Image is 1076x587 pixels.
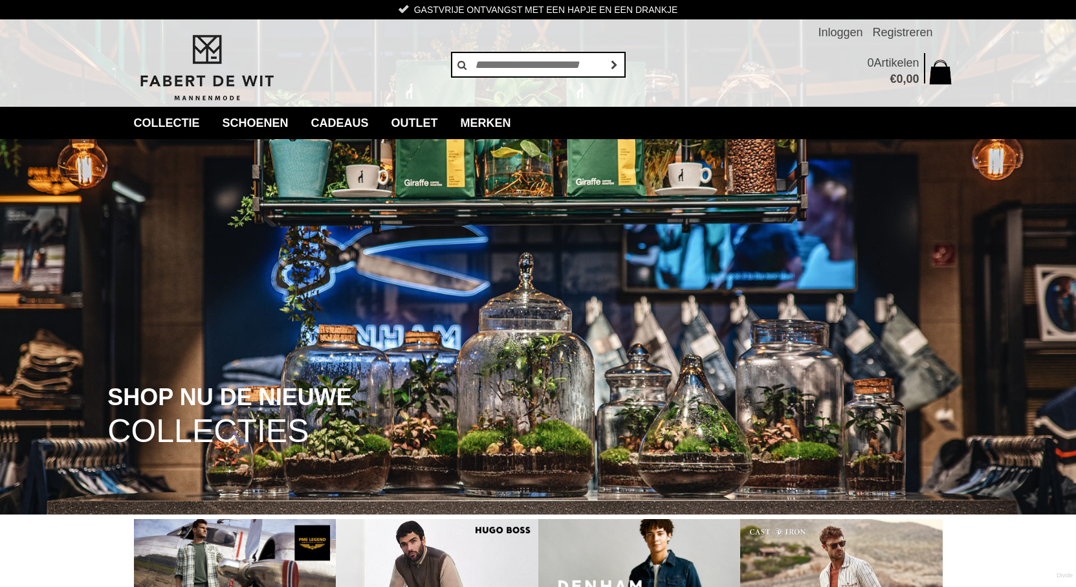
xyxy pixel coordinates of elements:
[382,107,448,139] a: Outlet
[890,72,896,85] span: €
[903,72,906,85] span: ,
[1057,568,1073,584] a: Divide
[302,107,379,139] a: Cadeaus
[872,19,932,45] a: Registreren
[906,72,919,85] span: 00
[134,33,280,103] img: Fabert de Wit
[107,415,309,448] span: COLLECTIES
[451,107,521,139] a: Merken
[867,56,873,69] span: 0
[124,107,210,139] a: collectie
[818,19,862,45] a: Inloggen
[107,385,351,410] span: SHOP NU DE NIEUWE
[213,107,298,139] a: Schoenen
[896,72,903,85] span: 0
[873,56,919,69] span: Artikelen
